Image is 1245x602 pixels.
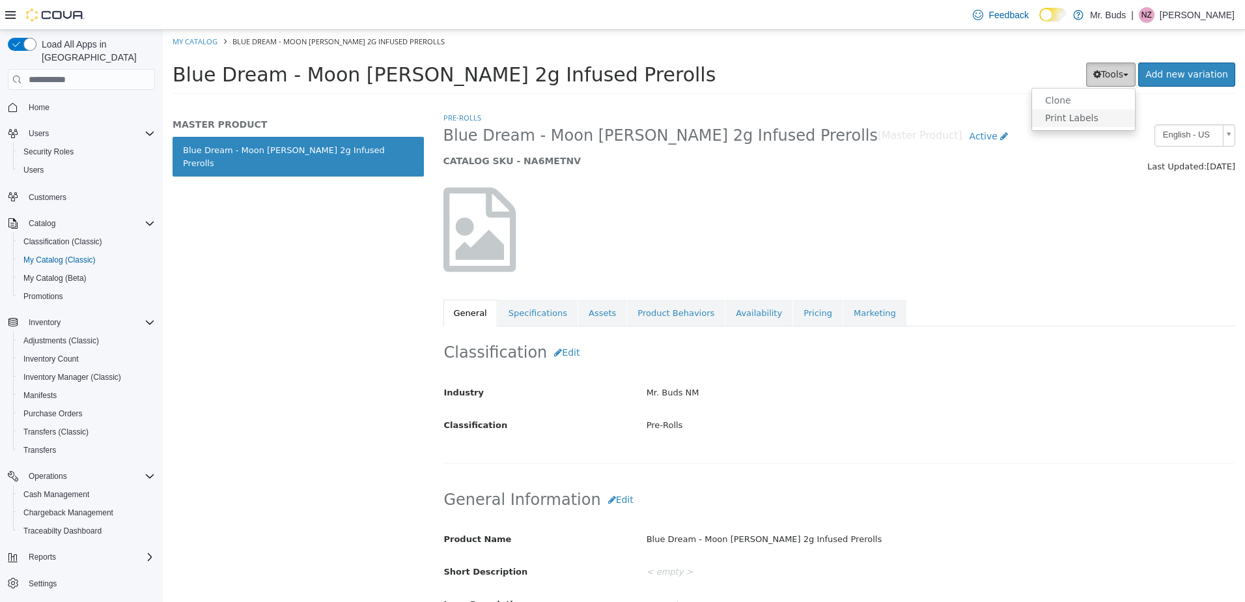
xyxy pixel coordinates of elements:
span: Users [23,165,44,175]
button: Operations [23,468,72,484]
span: Users [18,162,155,178]
button: Catalog [3,214,160,233]
div: < empty > [474,531,1082,554]
button: Settings [3,574,160,593]
a: Customers [23,190,72,205]
a: Inventory Count [18,351,84,367]
a: Transfers (Classic) [18,424,94,440]
span: Operations [23,468,155,484]
img: Cova [26,8,85,21]
button: My Catalog (Classic) [13,251,160,269]
a: Print Labels [869,79,972,97]
button: Promotions [13,287,160,306]
p: | [1131,7,1134,23]
a: General [281,270,335,297]
a: Availability [563,270,630,297]
span: English - US [992,95,1055,115]
span: Adjustments (Classic) [23,336,99,346]
a: Specifications [335,270,415,297]
span: Catalog [29,218,55,229]
div: < empty > [474,564,1082,586]
a: My Catalog (Classic) [18,252,101,268]
span: Users [23,126,155,141]
span: Inventory Count [23,354,79,364]
button: My Catalog (Beta) [13,269,160,287]
button: Adjustments (Classic) [13,332,160,350]
span: Inventory Manager (Classic) [23,372,121,382]
span: Blue Dream - Moon [PERSON_NAME] 2g Infused Prerolls [10,33,553,56]
button: Home [3,98,160,117]
span: Last Updated: [985,132,1044,141]
span: Classification (Classic) [18,234,155,250]
a: Traceabilty Dashboard [18,523,107,539]
a: Users [18,162,49,178]
a: Promotions [18,289,68,304]
button: Catalog [23,216,61,231]
input: Dark Mode [1039,8,1067,21]
button: Purchase Orders [13,405,160,423]
h5: MASTER PRODUCT [10,89,261,100]
span: Home [29,102,49,113]
span: Purchase Orders [23,408,83,419]
a: Product Behaviors [464,270,562,297]
p: [PERSON_NAME] [1160,7,1235,23]
span: Inventory Manager (Classic) [18,369,155,385]
span: Blue Dream - Moon [PERSON_NAME] 2g Infused Prerolls [70,7,282,16]
span: Security Roles [23,147,74,157]
a: Cash Management [18,487,94,502]
span: [DATE] [1044,132,1072,141]
a: Settings [23,576,62,592]
button: Users [23,126,54,141]
button: Security Roles [13,143,160,161]
h2: General Information [281,458,1072,482]
span: Cash Management [23,489,89,500]
span: Reports [23,549,155,565]
p: Mr. Buds [1090,7,1126,23]
span: Transfers [23,445,56,455]
a: Assets [415,270,464,297]
span: My Catalog (Beta) [18,270,155,286]
a: Adjustments (Classic) [18,333,104,349]
span: Inventory Count [18,351,155,367]
button: Classification (Classic) [13,233,160,251]
button: Tools [923,33,973,57]
a: Transfers [18,442,61,458]
span: Customers [23,188,155,205]
button: Edit [384,311,424,335]
a: Add new variation [975,33,1072,57]
span: Chargeback Management [23,508,113,518]
span: Classification [281,390,345,400]
span: Feedback [988,8,1028,21]
span: Blue Dream - Moon [PERSON_NAME] 2g Infused Prerolls [281,96,715,116]
button: Operations [3,467,160,485]
span: Promotions [18,289,155,304]
button: Reports [3,548,160,566]
a: English - US [992,94,1072,117]
span: Product Name [281,504,349,514]
span: Chargeback Management [18,505,155,521]
div: Mr. Buds NM [474,352,1082,375]
span: Purchase Orders [18,406,155,422]
h5: CATALOG SKU - NA6METNV [281,125,870,137]
button: Transfers (Classic) [13,423,160,441]
button: Inventory [23,315,66,330]
button: Customers [3,187,160,206]
button: Edit [438,458,478,482]
span: Inventory [23,315,155,330]
span: My Catalog (Classic) [23,255,96,265]
a: Purchase Orders [18,406,88,422]
span: My Catalog (Classic) [18,252,155,268]
a: Active [800,94,853,119]
button: Manifests [13,386,160,405]
span: Reports [29,552,56,562]
a: Feedback [968,2,1033,28]
a: Manifests [18,388,62,403]
a: Security Roles [18,144,79,160]
small: [Master Product] [715,101,800,111]
span: Industry [281,358,322,367]
button: Traceabilty Dashboard [13,522,160,540]
span: Active [807,101,835,111]
button: Chargeback Management [13,504,160,522]
a: Home [23,100,55,115]
span: Customers [29,192,66,203]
